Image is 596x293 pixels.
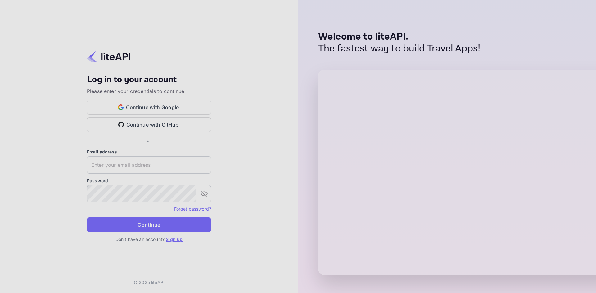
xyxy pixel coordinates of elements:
input: Enter your email address [87,156,211,174]
p: Welcome to liteAPI. [318,31,481,43]
a: Sign up [166,237,183,242]
img: liteapi [87,51,130,63]
p: Please enter your credentials to continue [87,87,211,95]
button: Continue with Google [87,100,211,115]
button: Continue [87,217,211,232]
h4: Log in to your account [87,74,211,85]
p: The fastest way to build Travel Apps! [318,43,481,55]
p: or [147,137,151,144]
label: Password [87,177,211,184]
label: Email address [87,149,211,155]
button: Continue with GitHub [87,117,211,132]
p: © 2025 liteAPI [133,279,165,286]
button: toggle password visibility [198,188,210,200]
a: Forget password? [174,206,211,211]
p: Don't have an account? [87,236,211,242]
